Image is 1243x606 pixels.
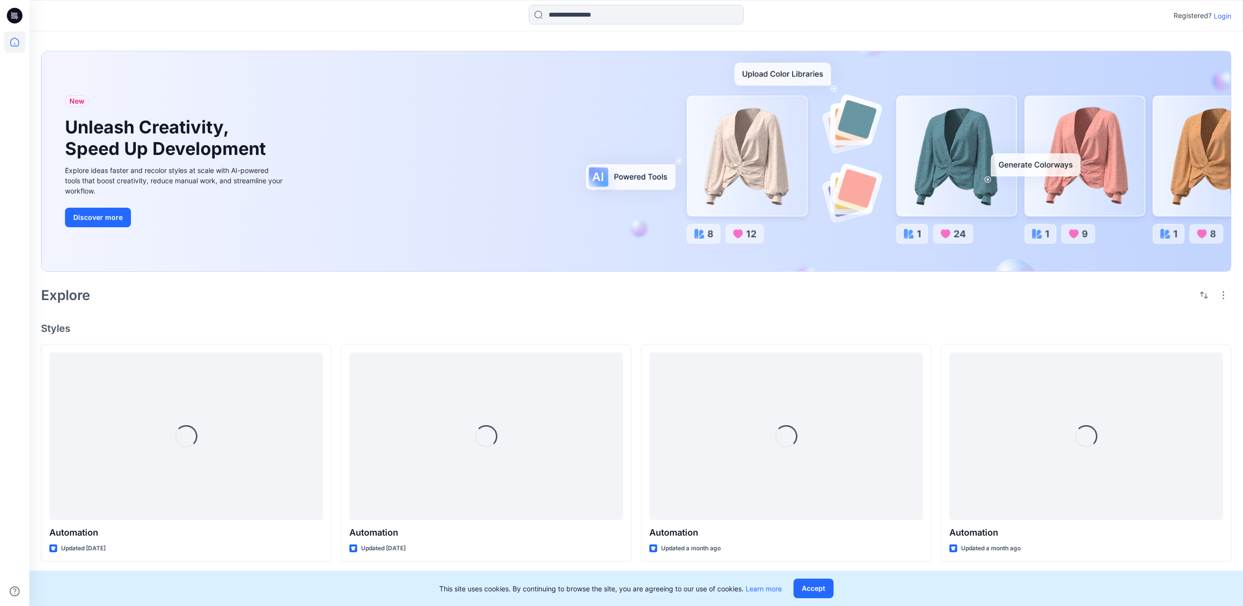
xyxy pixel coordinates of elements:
p: This site uses cookies. By continuing to browse the site, you are agreeing to our use of cookies. [439,584,782,594]
p: Updated [DATE] [361,543,406,554]
div: Explore ideas faster and recolor styles at scale with AI-powered tools that boost creativity, red... [65,165,285,196]
h1: Unleash Creativity, Speed Up Development [65,117,270,159]
h2: Explore [41,287,90,303]
h4: Styles [41,323,1231,334]
span: New [69,95,85,107]
p: Automation [649,526,923,540]
button: Discover more [65,208,131,227]
button: Accept [793,579,834,598]
p: Updated a month ago [961,543,1021,554]
p: Updated a month ago [661,543,721,554]
a: Discover more [65,208,285,227]
p: Login [1214,11,1231,21]
p: Automation [949,526,1223,540]
p: Automation [49,526,323,540]
a: Learn more [746,584,782,593]
p: Automation [349,526,623,540]
p: Updated [DATE] [61,543,106,554]
p: Registered? [1174,10,1212,22]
